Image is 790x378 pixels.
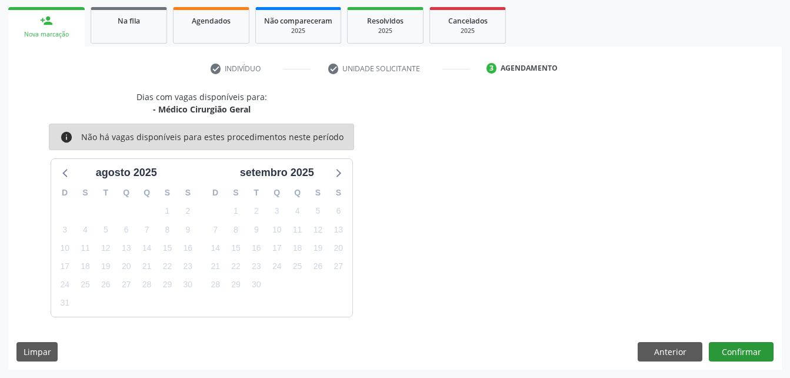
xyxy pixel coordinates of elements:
div: T [246,184,266,202]
span: terça-feira, 5 de agosto de 2025 [98,221,114,238]
div: Nova marcação [16,30,76,39]
span: terça-feira, 9 de setembro de 2025 [248,221,265,238]
div: Não há vagas disponíveis para estes procedimentos neste período [81,131,344,144]
span: domingo, 7 de setembro de 2025 [207,221,224,238]
span: domingo, 24 de agosto de 2025 [56,277,73,293]
span: domingo, 10 de agosto de 2025 [56,240,73,256]
div: 2025 [264,26,332,35]
span: segunda-feira, 18 de agosto de 2025 [77,258,94,275]
span: domingo, 31 de agosto de 2025 [56,295,73,311]
span: terça-feira, 26 de agosto de 2025 [98,277,114,293]
span: quinta-feira, 21 de agosto de 2025 [139,258,155,275]
div: setembro 2025 [235,165,319,181]
span: segunda-feira, 11 de agosto de 2025 [77,240,94,256]
span: sábado, 20 de setembro de 2025 [330,240,346,256]
div: Q [116,184,136,202]
span: quarta-feira, 13 de agosto de 2025 [118,240,135,256]
span: terça-feira, 30 de setembro de 2025 [248,277,265,293]
span: sábado, 23 de agosto de 2025 [179,258,196,275]
div: Q [136,184,157,202]
span: quinta-feira, 4 de setembro de 2025 [289,203,306,220]
span: quinta-feira, 18 de setembro de 2025 [289,240,306,256]
span: quarta-feira, 10 de setembro de 2025 [269,221,285,238]
span: sexta-feira, 15 de agosto de 2025 [159,240,175,256]
div: S [308,184,328,202]
div: Agendamento [501,63,558,74]
div: 2025 [438,26,497,35]
span: Resolvidos [367,16,404,26]
span: sábado, 9 de agosto de 2025 [179,221,196,238]
div: S [75,184,96,202]
div: S [178,184,198,202]
span: sexta-feira, 1 de agosto de 2025 [159,203,175,220]
span: terça-feira, 23 de setembro de 2025 [248,258,265,275]
span: Cancelados [448,16,488,26]
span: quinta-feira, 7 de agosto de 2025 [139,221,155,238]
span: Agendados [192,16,231,26]
span: quarta-feira, 27 de agosto de 2025 [118,277,135,293]
span: terça-feira, 12 de agosto de 2025 [98,240,114,256]
span: quarta-feira, 20 de agosto de 2025 [118,258,135,275]
span: sexta-feira, 19 de setembro de 2025 [309,240,326,256]
button: Confirmar [709,342,774,362]
span: quinta-feira, 28 de agosto de 2025 [139,277,155,293]
span: Não compareceram [264,16,332,26]
div: Dias com vagas disponíveis para: [136,91,267,115]
span: sábado, 16 de agosto de 2025 [179,240,196,256]
span: quarta-feira, 17 de setembro de 2025 [269,240,285,256]
span: domingo, 21 de setembro de 2025 [207,258,224,275]
span: sábado, 27 de setembro de 2025 [330,258,346,275]
span: sexta-feira, 29 de agosto de 2025 [159,277,175,293]
div: S [226,184,246,202]
span: quarta-feira, 3 de setembro de 2025 [269,203,285,220]
span: segunda-feira, 15 de setembro de 2025 [228,240,244,256]
span: sexta-feira, 12 de setembro de 2025 [309,221,326,238]
div: agosto 2025 [91,165,162,181]
span: sexta-feira, 26 de setembro de 2025 [309,258,326,275]
span: sábado, 6 de setembro de 2025 [330,203,346,220]
span: sábado, 13 de setembro de 2025 [330,221,346,238]
div: S [328,184,349,202]
span: Na fila [118,16,140,26]
span: domingo, 28 de setembro de 2025 [207,277,224,293]
div: D [55,184,75,202]
div: person_add [40,14,53,27]
div: Q [266,184,287,202]
button: Anterior [638,342,702,362]
span: sexta-feira, 5 de setembro de 2025 [309,203,326,220]
div: Q [287,184,308,202]
div: 2025 [356,26,415,35]
span: quinta-feira, 14 de agosto de 2025 [139,240,155,256]
span: domingo, 14 de setembro de 2025 [207,240,224,256]
span: terça-feira, 16 de setembro de 2025 [248,240,265,256]
span: terça-feira, 19 de agosto de 2025 [98,258,114,275]
span: quarta-feira, 24 de setembro de 2025 [269,258,285,275]
div: D [205,184,226,202]
span: segunda-feira, 8 de setembro de 2025 [228,221,244,238]
span: sexta-feira, 22 de agosto de 2025 [159,258,175,275]
span: segunda-feira, 29 de setembro de 2025 [228,277,244,293]
span: segunda-feira, 1 de setembro de 2025 [228,203,244,220]
span: domingo, 17 de agosto de 2025 [56,258,73,275]
div: 3 [486,63,497,74]
span: quinta-feira, 25 de setembro de 2025 [289,258,306,275]
div: S [157,184,178,202]
span: quarta-feira, 6 de agosto de 2025 [118,221,135,238]
span: terça-feira, 2 de setembro de 2025 [248,203,265,220]
div: T [95,184,116,202]
span: sábado, 30 de agosto de 2025 [179,277,196,293]
span: segunda-feira, 22 de setembro de 2025 [228,258,244,275]
span: segunda-feira, 25 de agosto de 2025 [77,277,94,293]
div: - Médico Cirurgião Geral [136,103,267,115]
span: sábado, 2 de agosto de 2025 [179,203,196,220]
span: segunda-feira, 4 de agosto de 2025 [77,221,94,238]
span: quinta-feira, 11 de setembro de 2025 [289,221,306,238]
span: domingo, 3 de agosto de 2025 [56,221,73,238]
span: sexta-feira, 8 de agosto de 2025 [159,221,175,238]
i: info [60,131,73,144]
